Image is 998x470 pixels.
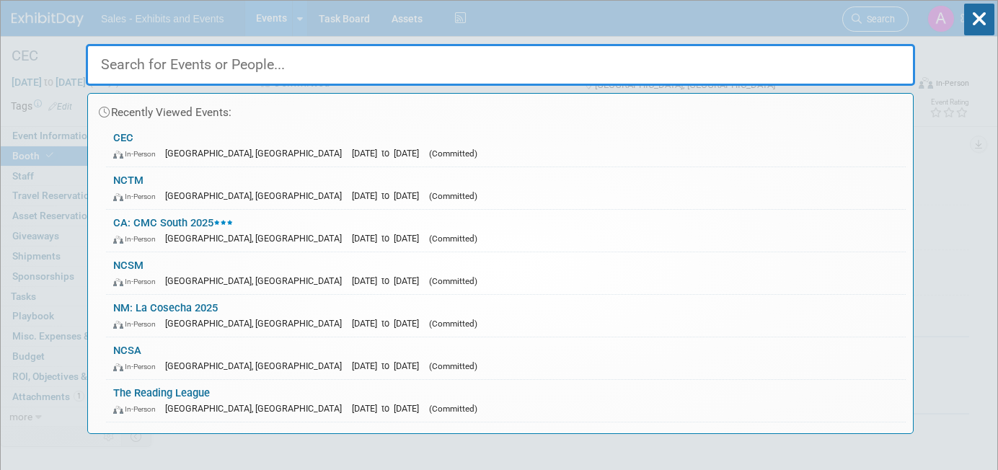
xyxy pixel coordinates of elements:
[429,319,477,329] span: (Committed)
[165,403,349,414] span: [GEOGRAPHIC_DATA], [GEOGRAPHIC_DATA]
[106,252,906,294] a: NCSM In-Person [GEOGRAPHIC_DATA], [GEOGRAPHIC_DATA] [DATE] to [DATE] (Committed)
[165,148,349,159] span: [GEOGRAPHIC_DATA], [GEOGRAPHIC_DATA]
[106,210,906,252] a: CA: CMC South 2025 In-Person [GEOGRAPHIC_DATA], [GEOGRAPHIC_DATA] [DATE] to [DATE] (Committed)
[165,233,349,244] span: [GEOGRAPHIC_DATA], [GEOGRAPHIC_DATA]
[113,319,162,329] span: In-Person
[429,191,477,201] span: (Committed)
[352,403,426,414] span: [DATE] to [DATE]
[352,148,426,159] span: [DATE] to [DATE]
[113,234,162,244] span: In-Person
[352,360,426,371] span: [DATE] to [DATE]
[86,44,915,86] input: Search for Events or People...
[429,234,477,244] span: (Committed)
[352,275,426,286] span: [DATE] to [DATE]
[429,361,477,371] span: (Committed)
[106,125,906,167] a: CEC In-Person [GEOGRAPHIC_DATA], [GEOGRAPHIC_DATA] [DATE] to [DATE] (Committed)
[429,404,477,414] span: (Committed)
[165,190,349,201] span: [GEOGRAPHIC_DATA], [GEOGRAPHIC_DATA]
[429,276,477,286] span: (Committed)
[113,149,162,159] span: In-Person
[352,233,426,244] span: [DATE] to [DATE]
[113,404,162,414] span: In-Person
[165,318,349,329] span: [GEOGRAPHIC_DATA], [GEOGRAPHIC_DATA]
[165,360,349,371] span: [GEOGRAPHIC_DATA], [GEOGRAPHIC_DATA]
[429,148,477,159] span: (Committed)
[113,277,162,286] span: In-Person
[113,362,162,371] span: In-Person
[106,167,906,209] a: NCTM In-Person [GEOGRAPHIC_DATA], [GEOGRAPHIC_DATA] [DATE] to [DATE] (Committed)
[106,337,906,379] a: NCSA In-Person [GEOGRAPHIC_DATA], [GEOGRAPHIC_DATA] [DATE] to [DATE] (Committed)
[113,192,162,201] span: In-Person
[165,275,349,286] span: [GEOGRAPHIC_DATA], [GEOGRAPHIC_DATA]
[106,295,906,337] a: NM: La Cosecha 2025 In-Person [GEOGRAPHIC_DATA], [GEOGRAPHIC_DATA] [DATE] to [DATE] (Committed)
[352,318,426,329] span: [DATE] to [DATE]
[106,380,906,422] a: The Reading League In-Person [GEOGRAPHIC_DATA], [GEOGRAPHIC_DATA] [DATE] to [DATE] (Committed)
[352,190,426,201] span: [DATE] to [DATE]
[95,94,906,125] div: Recently Viewed Events:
